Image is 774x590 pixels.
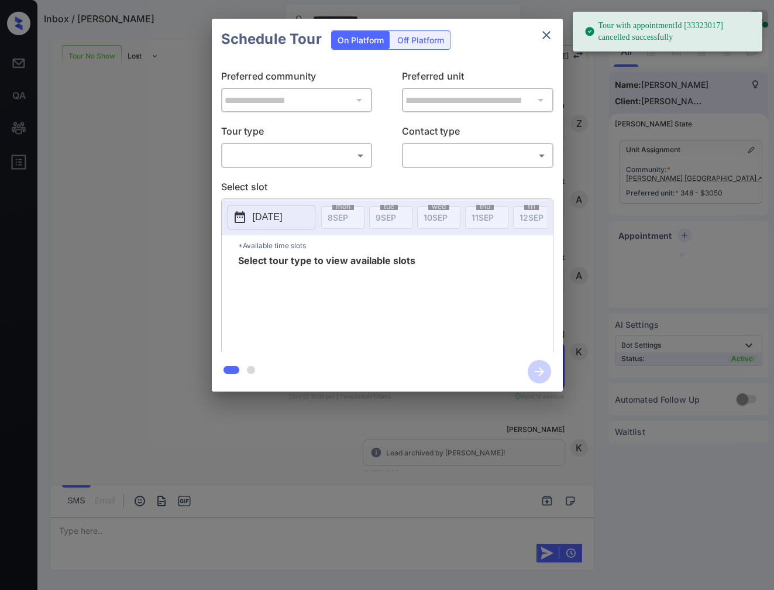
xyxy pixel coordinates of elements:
p: Preferred community [221,69,373,88]
div: On Platform [332,31,390,49]
div: Tour with appointmentId [33323017] cancelled successfully [584,15,753,48]
p: [DATE] [253,210,283,224]
div: Off Platform [391,31,450,49]
button: close [535,23,558,47]
p: Contact type [402,124,553,143]
p: Preferred unit [402,69,553,88]
span: Select tour type to view available slots [238,256,415,349]
p: Tour type [221,124,373,143]
p: *Available time slots [238,235,553,256]
p: Select slot [221,180,553,198]
h2: Schedule Tour [212,19,331,60]
button: [DATE] [228,205,315,229]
